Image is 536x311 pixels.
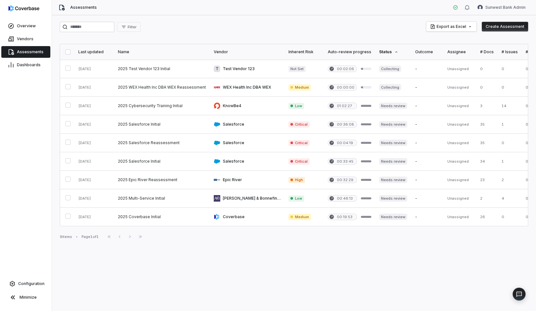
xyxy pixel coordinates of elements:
[78,49,110,55] div: Last updated
[118,49,206,55] div: Name
[480,49,494,55] div: # Docs
[17,23,36,29] span: Overview
[426,22,477,31] button: Export as Excel
[128,25,136,30] span: Filter
[474,3,530,12] button: Sunwest Bank Admin avatarSunwest Bank Admin
[482,22,528,31] button: Create Assessment
[19,295,37,300] span: Minimize
[411,60,443,78] td: -
[8,5,39,12] img: logo-D7KZi-bG.svg
[70,5,97,10] span: Assessments
[328,49,371,55] div: Auto-review progress
[3,278,49,290] a: Configuration
[288,49,320,55] div: Inherent Risk
[17,62,41,68] span: Dashboards
[1,59,50,71] a: Dashboards
[447,49,472,55] div: Assignee
[1,33,50,45] a: Vendors
[214,49,281,55] div: Vendor
[379,49,407,55] div: Status
[82,234,99,239] div: Page 1 of 1
[76,234,78,239] div: •
[502,49,518,55] div: # Issues
[478,5,483,10] img: Sunwest Bank Admin avatar
[415,49,440,55] div: Outcome
[17,36,33,42] span: Vendors
[411,78,443,97] td: -
[411,152,443,171] td: -
[485,5,526,10] span: Sunwest Bank Admin
[411,189,443,208] td: -
[3,291,49,304] button: Minimize
[17,49,44,55] span: Assessments
[411,134,443,152] td: -
[411,97,443,115] td: -
[60,234,72,239] div: 9 items
[1,20,50,32] a: Overview
[117,22,141,32] button: Filter
[411,171,443,189] td: -
[411,208,443,226] td: -
[18,281,45,286] span: Configuration
[1,46,50,58] a: Assessments
[411,115,443,134] td: -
